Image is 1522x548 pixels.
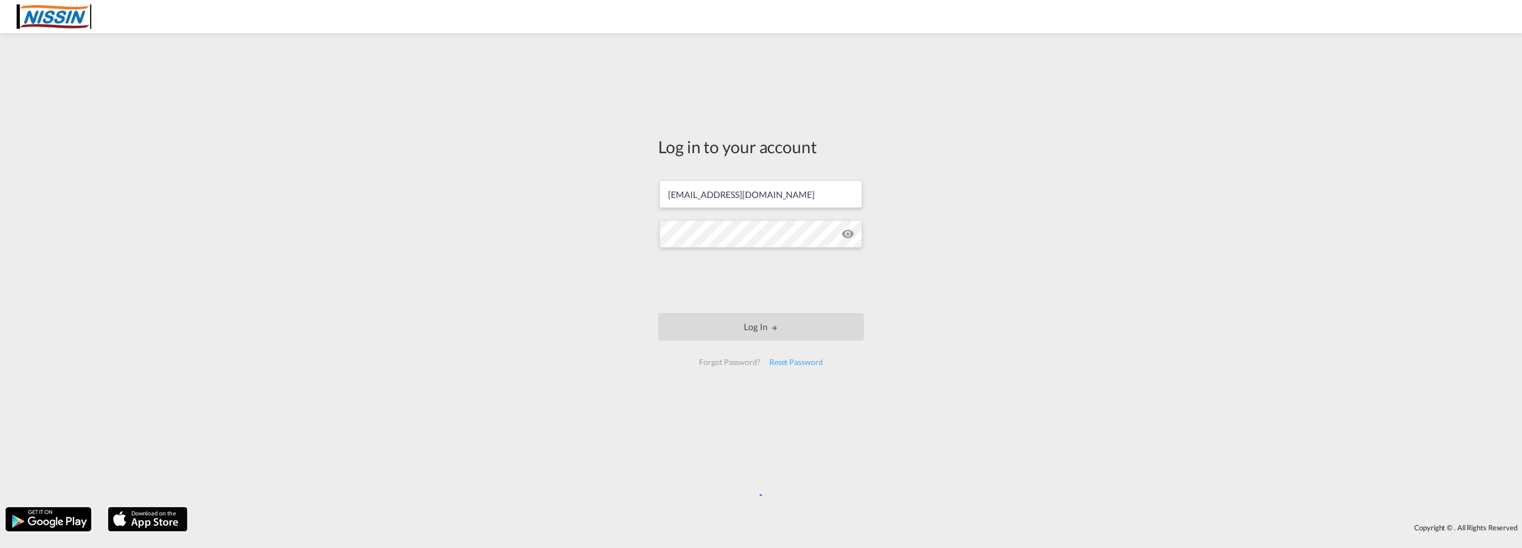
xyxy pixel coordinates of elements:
[658,135,864,158] div: Log in to your account
[107,506,189,533] img: apple.png
[17,4,91,29] img: 5e2e61202c3911f0b492a5e57588b140.jpg
[695,352,764,372] div: Forgot Password?
[4,506,92,533] img: google.png
[765,352,827,372] div: Reset Password
[193,518,1522,537] div: Copyright © . All Rights Reserved
[658,313,864,341] button: LOGIN
[659,180,862,208] input: Enter email/phone number
[841,227,854,241] md-icon: icon-eye-off
[677,259,845,302] iframe: reCAPTCHA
